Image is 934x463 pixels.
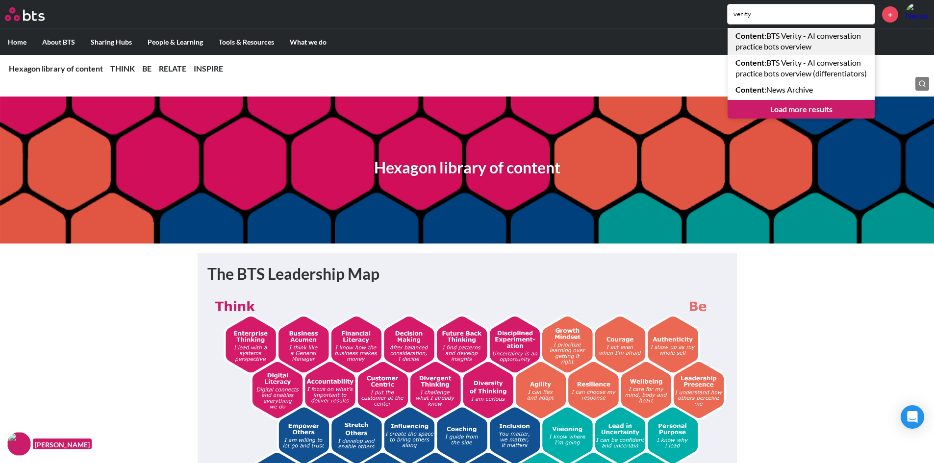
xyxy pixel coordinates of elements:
[728,28,875,55] a: Content:BTS Verity - AI conversation practice bots overview
[83,29,140,55] label: Sharing Hubs
[728,82,875,97] a: Content:News Archive
[906,2,929,26] a: Profile
[207,263,727,285] h1: The BTS Leadership Map
[159,64,186,73] a: RELATE
[901,405,924,429] div: Open Intercom Messenger
[142,64,151,73] a: BE
[282,29,334,55] label: What we do
[735,31,764,40] strong: Content
[374,157,560,179] h1: Hexagon library of content
[728,55,875,82] a: Content:BTS Verity - AI conversation practice bots overview (differentiators)
[882,6,898,23] a: +
[34,29,83,55] label: About BTS
[194,64,223,73] a: INSPIRE
[5,7,63,21] a: Go home
[735,85,764,94] strong: Content
[7,432,31,456] img: F
[140,29,211,55] label: People & Learning
[110,64,135,73] a: THINK
[9,64,103,73] a: Hexagon library of content
[735,58,764,67] strong: Content
[211,29,282,55] label: Tools & Resources
[728,100,875,119] a: Load more results
[33,439,92,450] figcaption: [PERSON_NAME]
[906,2,929,26] img: Nestor Ramos
[5,7,45,21] img: BTS Logo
